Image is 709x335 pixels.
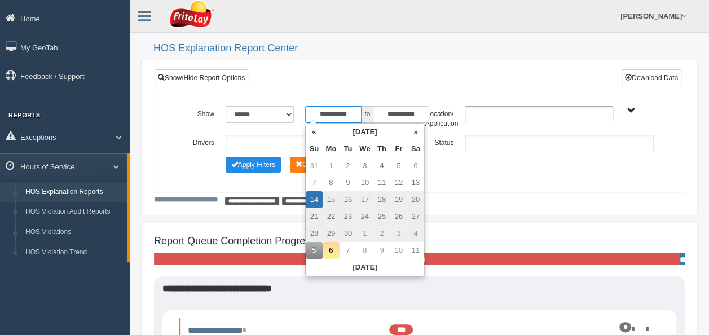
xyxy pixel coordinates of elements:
[407,124,424,140] th: »
[390,157,407,174] td: 5
[290,157,345,173] button: Change Filter Options
[407,242,424,259] td: 11
[323,140,340,157] th: Mo
[390,191,407,208] td: 19
[153,43,698,54] h2: HOS Explanation Report Center
[306,208,323,225] td: 21
[226,157,281,173] button: Change Filter Options
[407,140,424,157] th: Sa
[340,140,356,157] th: Tu
[306,242,323,259] td: 5
[340,191,356,208] td: 16
[154,236,685,247] h4: Report Queue Completion Progress:
[340,225,356,242] td: 30
[306,225,323,242] td: 28
[356,208,373,225] td: 24
[306,140,323,157] th: Su
[306,191,323,208] td: 14
[180,106,220,120] label: Show
[407,174,424,191] td: 13
[356,191,373,208] td: 17
[323,124,407,140] th: [DATE]
[419,135,459,148] label: Status
[356,157,373,174] td: 3
[306,259,424,276] th: [DATE]
[20,202,127,222] a: HOS Violation Audit Reports
[419,106,459,129] label: Location/ Application
[390,174,407,191] td: 12
[20,222,127,243] a: HOS Violations
[306,174,323,191] td: 7
[390,208,407,225] td: 26
[340,174,356,191] td: 9
[373,140,390,157] th: Th
[362,106,373,123] span: to
[373,208,390,225] td: 25
[390,242,407,259] td: 10
[390,225,407,242] td: 3
[373,242,390,259] td: 9
[356,242,373,259] td: 8
[407,208,424,225] td: 27
[340,208,356,225] td: 23
[373,191,390,208] td: 18
[20,243,127,263] a: HOS Violation Trend
[373,157,390,174] td: 4
[180,135,220,148] label: Drivers
[407,191,424,208] td: 20
[407,225,424,242] td: 4
[356,174,373,191] td: 10
[323,174,340,191] td: 8
[622,69,681,86] button: Download Data
[323,191,340,208] td: 15
[407,157,424,174] td: 6
[373,225,390,242] td: 2
[340,157,356,174] td: 2
[356,225,373,242] td: 1
[306,157,323,174] td: 31
[356,140,373,157] th: We
[155,69,248,86] a: Show/Hide Report Options
[373,174,390,191] td: 11
[323,157,340,174] td: 1
[306,124,323,140] th: «
[340,242,356,259] td: 7
[20,182,127,202] a: HOS Explanation Reports
[323,208,340,225] td: 22
[323,225,340,242] td: 29
[323,242,340,259] td: 6
[390,140,407,157] th: Fr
